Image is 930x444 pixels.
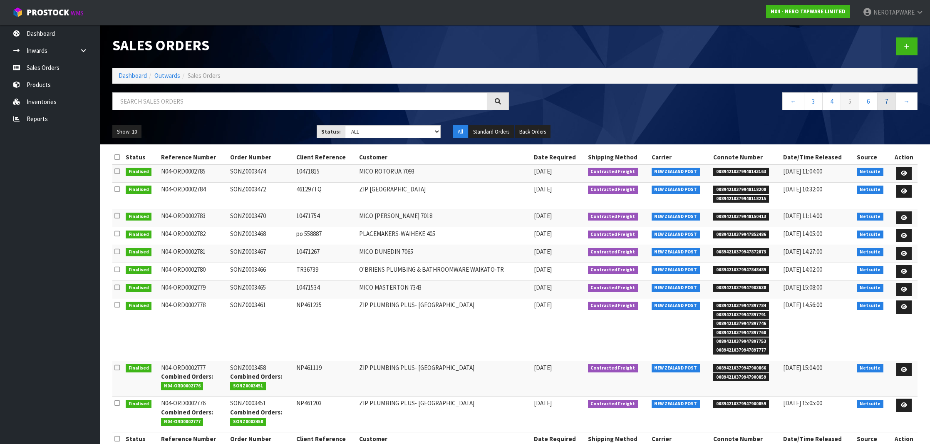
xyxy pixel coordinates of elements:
[857,231,883,239] span: Netsuite
[357,397,532,432] td: ZIP PLUMBING PLUS- [GEOGRAPHIC_DATA]
[228,397,294,432] td: SONZ0003451
[713,266,769,274] span: 00894210379947848489
[713,320,769,328] span: 00894210379947897746
[713,329,769,337] span: 00894210379947897760
[534,265,552,273] span: [DATE]
[357,280,532,298] td: MICO MASTERTON 7343
[230,418,266,426] span: SONZ0003458
[859,92,878,110] a: 6
[294,263,357,280] td: TR36739
[161,372,213,380] strong: Combined Orders:
[857,248,883,256] span: Netsuite
[783,265,822,273] span: [DATE] 14:02:00
[126,231,152,239] span: Finalised
[357,245,532,263] td: MICO DUNEDIN 7065
[877,92,896,110] a: 7
[713,284,769,292] span: 00894210379947903638
[188,72,221,79] span: Sales Orders
[294,280,357,298] td: 10471534
[804,92,823,110] a: 3
[783,185,822,193] span: [DATE] 10:32:00
[783,301,822,309] span: [DATE] 14:56:00
[534,301,552,309] span: [DATE]
[713,311,769,319] span: 00894210379947897791
[521,92,918,113] nav: Page navigation
[112,92,487,110] input: Search sales orders
[652,266,700,274] span: NEW ZEALAND POST
[855,151,890,164] th: Source
[652,231,700,239] span: NEW ZEALAND POST
[112,125,141,139] button: Show: 10
[159,209,228,227] td: N04-ORD0002783
[857,302,883,310] span: Netsuite
[857,284,883,292] span: Netsuite
[857,266,883,274] span: Netsuite
[228,227,294,245] td: SONZ0003468
[534,364,552,372] span: [DATE]
[713,364,769,372] span: 00894210379947900866
[228,209,294,227] td: SONZ0003470
[228,361,294,397] td: SONZ0003458
[294,151,357,164] th: Client Reference
[652,213,700,221] span: NEW ZEALAND POST
[771,8,846,15] strong: N04 - NERO TAPWARE LIMITED
[159,151,228,164] th: Reference Number
[161,418,203,426] span: N04-ORD0002777
[159,280,228,298] td: N04-ORD0002779
[124,151,159,164] th: Status
[841,92,859,110] a: 5
[294,245,357,263] td: 10471267
[713,213,769,221] span: 00894210379948150413
[357,263,532,280] td: O'BRIENS PLUMBING & BATHROOMWARE WAIKATO-TR
[159,263,228,280] td: N04-ORD0002780
[161,382,203,390] span: N04-ORD0002776
[895,92,918,110] a: →
[857,364,883,372] span: Netsuite
[159,298,228,361] td: N04-ORD0002778
[534,212,552,220] span: [DATE]
[588,302,638,310] span: Contracted Freight
[586,151,650,164] th: Shipping Method
[294,361,357,397] td: NP461119
[357,182,532,209] td: ZIP [GEOGRAPHIC_DATA]
[159,245,228,263] td: N04-ORD0002781
[228,263,294,280] td: SONZ0003466
[159,164,228,182] td: N04-ORD0002785
[534,185,552,193] span: [DATE]
[228,298,294,361] td: SONZ0003461
[357,227,532,245] td: PLACEMAKERS-WAIHEKE 405
[515,125,551,139] button: Back Orders
[126,284,152,292] span: Finalised
[159,182,228,209] td: N04-ORD0002784
[713,400,769,408] span: 00894210379947900859
[294,227,357,245] td: po 558887
[453,125,468,139] button: All
[588,266,638,274] span: Contracted Freight
[650,151,711,164] th: Carrier
[228,182,294,209] td: SONZ0003472
[159,361,228,397] td: N04-ORD0002777
[294,298,357,361] td: NP461235
[159,397,228,432] td: N04-ORD0002776
[783,364,822,372] span: [DATE] 15:04:00
[228,164,294,182] td: SONZ0003474
[713,337,769,346] span: 00894210379947897753
[534,230,552,238] span: [DATE]
[652,284,700,292] span: NEW ZEALAND POST
[873,8,915,16] span: NEROTAPWARE
[294,209,357,227] td: 10471754
[357,298,532,361] td: ZIP PLUMBING PLUS- [GEOGRAPHIC_DATA]
[652,364,700,372] span: NEW ZEALAND POST
[857,213,883,221] span: Netsuite
[652,168,700,176] span: NEW ZEALAND POST
[119,72,147,79] a: Dashboard
[781,151,855,164] th: Date/Time Released
[713,195,769,203] span: 00894210379948118215
[357,151,532,164] th: Customer
[713,346,769,355] span: 00894210379947897777
[713,168,769,176] span: 00894210379948143163
[783,230,822,238] span: [DATE] 14:05:00
[588,364,638,372] span: Contracted Freight
[890,151,918,164] th: Action
[469,125,514,139] button: Standard Orders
